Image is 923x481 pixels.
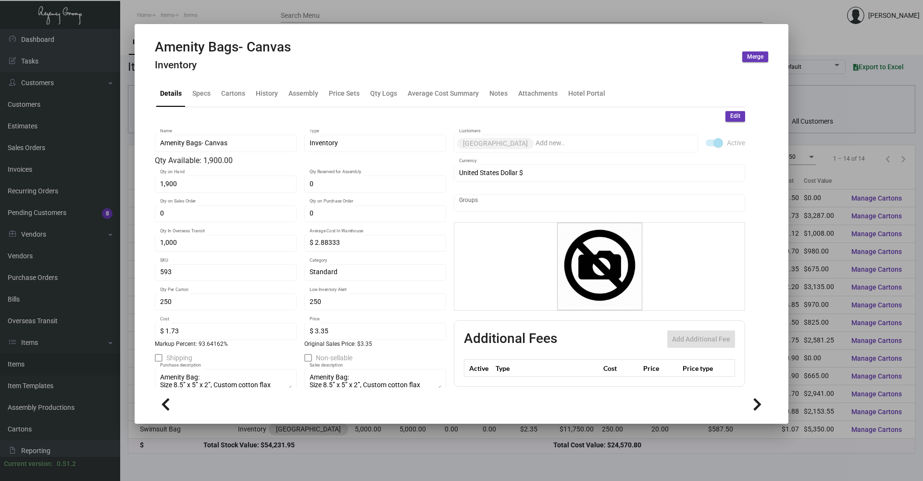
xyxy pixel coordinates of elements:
[730,112,740,120] span: Edit
[536,139,693,147] input: Add new..
[742,51,768,62] button: Merge
[160,89,182,99] div: Details
[256,89,278,99] div: History
[155,155,446,166] div: Qty Available: 1,900.00
[747,53,763,61] span: Merge
[155,59,291,71] h4: Inventory
[641,360,680,377] th: Price
[192,89,211,99] div: Specs
[221,89,245,99] div: Cartons
[601,360,640,377] th: Cost
[667,330,735,348] button: Add Additional Fee
[457,138,534,149] mat-chip: [GEOGRAPHIC_DATA]
[680,360,723,377] th: Price type
[725,111,745,122] button: Edit
[518,89,558,99] div: Attachments
[672,335,730,343] span: Add Additional Fee
[727,137,745,149] span: Active
[370,89,397,99] div: Qty Logs
[459,199,740,207] input: Add new..
[155,39,291,55] h2: Amenity Bags- Canvas
[493,360,601,377] th: Type
[4,459,53,469] div: Current version:
[288,89,318,99] div: Assembly
[464,330,557,348] h2: Additional Fees
[489,89,508,99] div: Notes
[57,459,76,469] div: 0.51.2
[408,89,479,99] div: Average Cost Summary
[316,352,352,364] span: Non-sellable
[166,352,192,364] span: Shipping
[464,360,494,377] th: Active
[329,89,360,99] div: Price Sets
[568,89,605,99] div: Hotel Portal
